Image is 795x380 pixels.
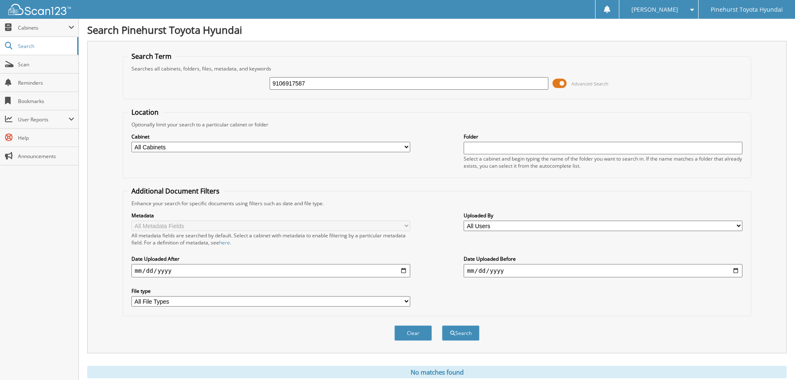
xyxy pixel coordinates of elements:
[219,239,230,246] a: here
[131,287,410,294] label: File type
[87,366,787,378] div: No matches found
[127,108,163,117] legend: Location
[127,121,747,128] div: Optionally limit your search to a particular cabinet or folder
[131,212,410,219] label: Metadata
[127,65,747,72] div: Searches all cabinets, folders, files, metadata, and keywords
[127,52,176,61] legend: Search Term
[571,81,608,87] span: Advanced Search
[394,325,432,341] button: Clear
[464,133,742,140] label: Folder
[18,24,68,31] span: Cabinets
[87,23,787,37] h1: Search Pinehurst Toyota Hyundai
[131,264,410,277] input: start
[18,116,68,123] span: User Reports
[464,155,742,169] div: Select a cabinet and begin typing the name of the folder you want to search in. If the name match...
[631,7,678,12] span: [PERSON_NAME]
[18,43,73,50] span: Search
[18,61,74,68] span: Scan
[753,340,795,380] iframe: Chat Widget
[127,186,224,196] legend: Additional Document Filters
[18,98,74,105] span: Bookmarks
[464,255,742,262] label: Date Uploaded Before
[18,134,74,141] span: Help
[8,4,71,15] img: scan123-logo-white.svg
[127,200,747,207] div: Enhance your search for specific documents using filters such as date and file type.
[131,232,410,246] div: All metadata fields are searched by default. Select a cabinet with metadata to enable filtering b...
[442,325,480,341] button: Search
[711,7,783,12] span: Pinehurst Toyota Hyundai
[464,264,742,277] input: end
[18,153,74,160] span: Announcements
[131,255,410,262] label: Date Uploaded After
[464,212,742,219] label: Uploaded By
[18,79,74,86] span: Reminders
[131,133,410,140] label: Cabinet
